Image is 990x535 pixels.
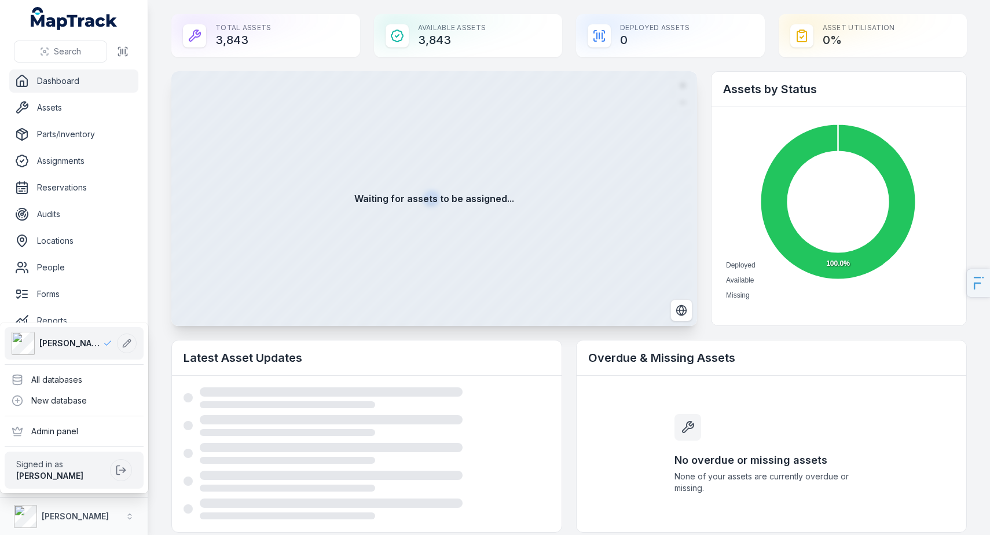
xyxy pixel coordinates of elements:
span: Signed in as [16,459,105,470]
span: [PERSON_NAME] [39,338,103,349]
div: Admin panel [5,421,144,442]
strong: [PERSON_NAME] [16,471,83,481]
div: New database [5,390,144,411]
div: All databases [5,369,144,390]
strong: [PERSON_NAME] [42,511,109,521]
